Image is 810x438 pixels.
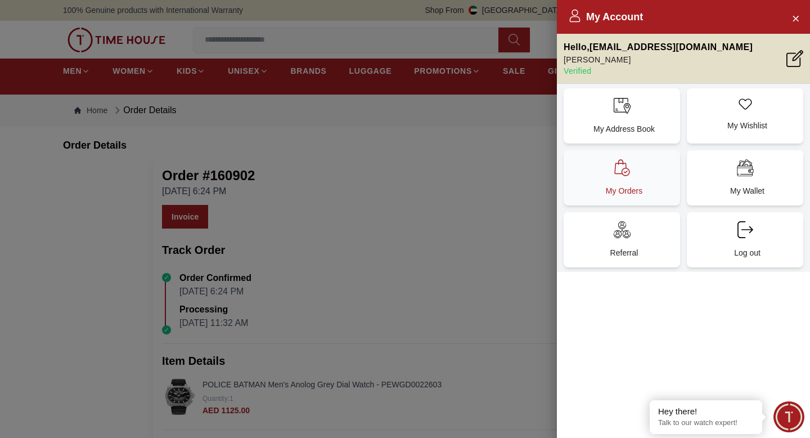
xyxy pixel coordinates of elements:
p: Log out [696,247,799,258]
div: Hey there! [658,406,754,417]
p: Verified [564,65,753,77]
p: My Orders [573,185,676,196]
p: My Wallet [696,185,799,196]
p: Talk to our watch expert! [658,418,754,428]
p: My Address Book [573,123,676,135]
h2: My Account [568,9,643,25]
p: My Wishlist [696,120,799,131]
p: [PERSON_NAME] [564,54,753,65]
div: Chat Widget [773,401,804,432]
p: Referral [573,247,676,258]
button: Close Account [786,9,804,27]
p: Hello , [EMAIL_ADDRESS][DOMAIN_NAME] [564,41,753,54]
